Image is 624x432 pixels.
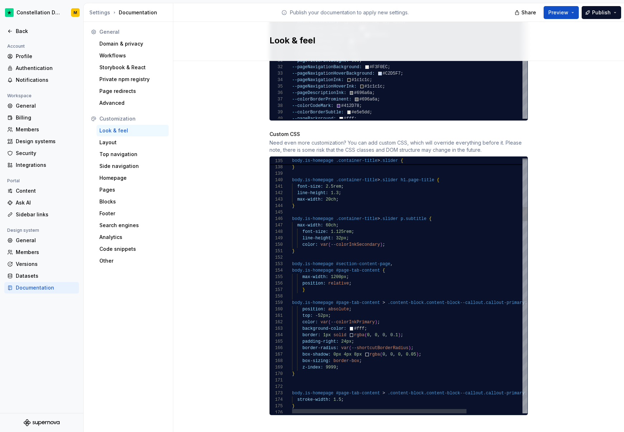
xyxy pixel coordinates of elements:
[270,229,283,235] div: 148
[336,178,377,183] span: .container-title
[16,28,76,35] div: Back
[16,272,76,280] div: Datasets
[346,274,349,280] span: ;
[1,5,82,20] button: Constellation Design SystemM
[302,281,326,286] span: position:
[331,191,339,196] span: 1.3
[401,333,403,338] span: ;
[292,216,333,221] span: body.is-homepage
[270,390,283,396] div: 173
[270,371,283,377] div: 170
[377,178,380,183] span: >
[349,281,351,286] span: ;
[328,313,331,318] span: ;
[270,77,283,83] div: 34
[270,235,283,241] div: 149
[97,231,169,243] a: Analytics
[292,300,333,305] span: body.is-homepage
[4,177,23,185] div: Portal
[375,333,377,338] span: 0
[326,197,336,202] span: 20ch
[17,9,62,16] div: Constellation Design System
[99,52,166,59] div: Workflows
[302,229,328,234] span: font-size:
[365,326,367,331] span: ;
[344,116,354,121] span: #fff
[270,70,283,77] div: 33
[4,147,79,159] a: Security
[336,268,380,273] span: #page-tab-content
[270,306,283,313] div: 160
[326,223,336,228] span: 60ch
[380,352,383,357] span: (
[4,235,79,246] a: General
[270,319,283,325] div: 162
[352,339,354,344] span: ;
[99,163,166,170] div: Side navigation
[4,185,79,197] a: Content
[16,102,76,109] div: General
[302,352,331,357] span: box-shadow:
[302,339,339,344] span: padding-right:
[99,88,166,95] div: Page redirects
[344,352,352,357] span: 4px
[97,137,169,148] a: Layout
[89,9,170,16] div: Documentation
[302,320,318,325] span: color:
[292,110,344,115] span: --colorBorderSubtle:
[270,248,283,254] div: 151
[4,124,79,135] a: Members
[341,103,359,108] span: #412D78
[297,397,331,402] span: stroke-width:
[16,237,76,244] div: General
[383,71,400,76] span: #C2D5F7
[383,333,385,338] span: 0
[297,197,323,202] span: max-width:
[292,90,346,95] span: --pageDescriptionInk:
[320,320,328,325] span: var
[328,307,349,312] span: absolute
[4,112,79,123] a: Billing
[99,198,166,205] div: Blocks
[292,249,295,254] span: }
[270,209,283,216] div: 145
[89,9,110,16] div: Settings
[544,6,579,19] button: Preview
[328,281,349,286] span: relative
[4,246,79,258] a: Members
[367,333,370,338] span: 0
[323,333,331,338] span: 1px
[270,274,283,280] div: 155
[292,262,333,267] span: body.is-homepage
[99,222,166,229] div: Search engines
[270,364,283,371] div: 169
[349,307,351,312] span: ;
[302,333,320,338] span: border:
[328,320,331,325] span: (
[400,71,403,76] span: ;
[383,268,385,273] span: {
[292,165,295,170] span: }
[270,203,283,209] div: 144
[74,10,77,15] div: M
[16,138,76,145] div: Design systems
[99,76,166,83] div: Private npm registry
[270,332,283,338] div: 164
[16,187,76,194] div: Content
[302,236,333,241] span: line-height:
[269,131,528,138] div: Custom CSS
[354,116,357,121] span: ;
[346,236,349,241] span: ;
[377,97,380,102] span: ;
[4,25,79,37] a: Back
[99,64,166,71] div: Storybook & React
[336,365,338,370] span: ;
[16,260,76,268] div: Versions
[270,164,283,170] div: 138
[4,226,42,235] div: Design system
[400,178,434,183] span: h1.page-title
[400,216,426,221] span: p.subtitle
[292,78,344,83] span: --pageNavigationInk:
[292,97,352,102] span: --colorBorderProminent:
[320,242,328,247] span: var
